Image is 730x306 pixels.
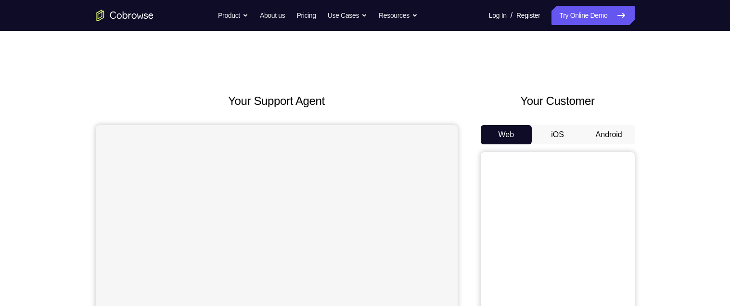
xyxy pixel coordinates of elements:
a: About us [260,6,285,25]
h2: Your Customer [481,92,635,110]
a: Register [516,6,540,25]
button: Android [583,125,635,144]
button: Web [481,125,532,144]
button: Product [218,6,248,25]
span: / [511,10,512,21]
h2: Your Support Agent [96,92,458,110]
a: Try Online Demo [551,6,634,25]
button: iOS [532,125,583,144]
a: Go to the home page [96,10,154,21]
a: Log In [489,6,507,25]
button: Use Cases [328,6,367,25]
button: Resources [379,6,418,25]
a: Pricing [296,6,316,25]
